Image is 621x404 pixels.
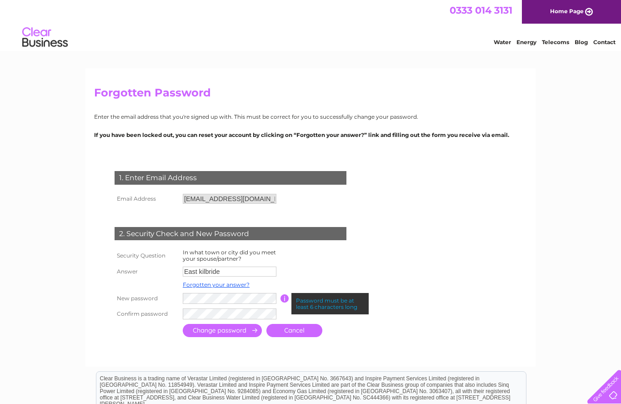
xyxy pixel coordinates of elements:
[450,5,512,16] a: 0333 014 3131
[593,39,616,45] a: Contact
[94,131,527,139] p: If you have been locked out, you can reset your account by clicking on “Forgotten your answer?” l...
[542,39,569,45] a: Telecoms
[291,293,369,315] div: Password must be at least 6 characters long
[266,324,322,337] a: Cancel
[115,227,346,241] div: 2. Security Check and New Password
[112,291,180,306] th: New password
[183,281,250,288] a: Forgotten your answer?
[112,247,180,264] th: Security Question
[183,249,276,262] label: In what town or city did you meet your spouse/partner?
[516,39,536,45] a: Energy
[94,112,527,121] p: Enter the email address that you're signed up with. This must be correct for you to successfully ...
[22,24,68,51] img: logo.png
[494,39,511,45] a: Water
[94,86,527,104] h2: Forgotten Password
[112,192,180,206] th: Email Address
[115,171,346,185] div: 1. Enter Email Address
[183,324,262,337] input: Submit
[112,264,180,279] th: Answer
[96,5,526,44] div: Clear Business is a trading name of Verastar Limited (registered in [GEOGRAPHIC_DATA] No. 3667643...
[280,294,289,303] input: Information
[112,306,180,322] th: Confirm password
[575,39,588,45] a: Blog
